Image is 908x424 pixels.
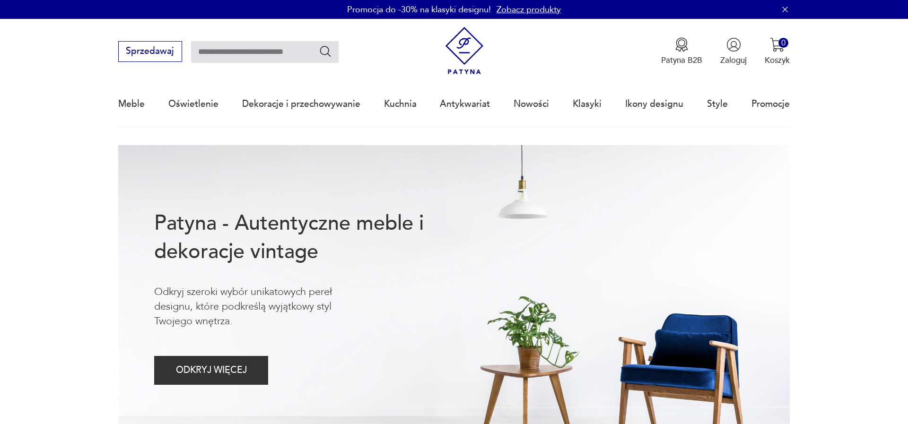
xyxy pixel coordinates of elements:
[384,82,417,126] a: Kuchnia
[707,82,728,126] a: Style
[765,55,790,66] p: Koszyk
[168,82,218,126] a: Oświetlenie
[118,48,182,56] a: Sprzedawaj
[118,41,182,62] button: Sprzedawaj
[319,44,332,58] button: Szukaj
[720,37,747,66] button: Zaloguj
[661,37,702,66] a: Ikona medaluPatyna B2B
[154,356,268,385] button: ODKRYJ WIĘCEJ
[765,37,790,66] button: 0Koszyk
[625,82,683,126] a: Ikony designu
[720,55,747,66] p: Zaloguj
[440,82,490,126] a: Antykwariat
[514,82,549,126] a: Nowości
[154,367,268,375] a: ODKRYJ WIĘCEJ
[778,38,788,48] div: 0
[751,82,790,126] a: Promocje
[661,55,702,66] p: Patyna B2B
[347,4,491,16] p: Promocja do -30% na klasyki designu!
[497,4,561,16] a: Zobacz produkty
[154,209,461,266] h1: Patyna - Autentyczne meble i dekoracje vintage
[441,27,489,75] img: Patyna - sklep z meblami i dekoracjami vintage
[573,82,602,126] a: Klasyki
[118,82,145,126] a: Meble
[770,37,785,52] img: Ikona koszyka
[661,37,702,66] button: Patyna B2B
[154,285,370,329] p: Odkryj szeroki wybór unikatowych pereł designu, które podkreślą wyjątkowy styl Twojego wnętrza.
[242,82,360,126] a: Dekoracje i przechowywanie
[674,37,689,52] img: Ikona medalu
[726,37,741,52] img: Ikonka użytkownika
